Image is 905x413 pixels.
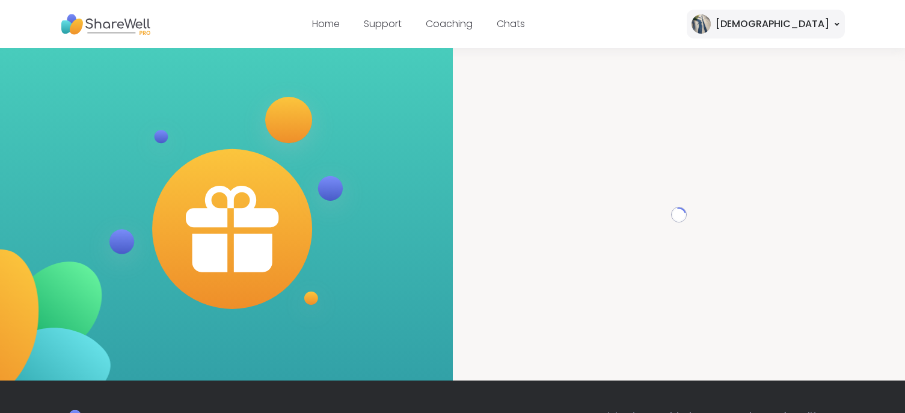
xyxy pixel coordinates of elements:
img: KarmaKat42 [692,14,711,34]
img: ShareWell Nav Logo [60,8,150,41]
a: Support [364,17,402,31]
a: Chats [497,17,525,31]
a: Coaching [426,17,473,31]
a: Home [312,17,340,31]
div: [DEMOGRAPHIC_DATA] [716,17,829,31]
